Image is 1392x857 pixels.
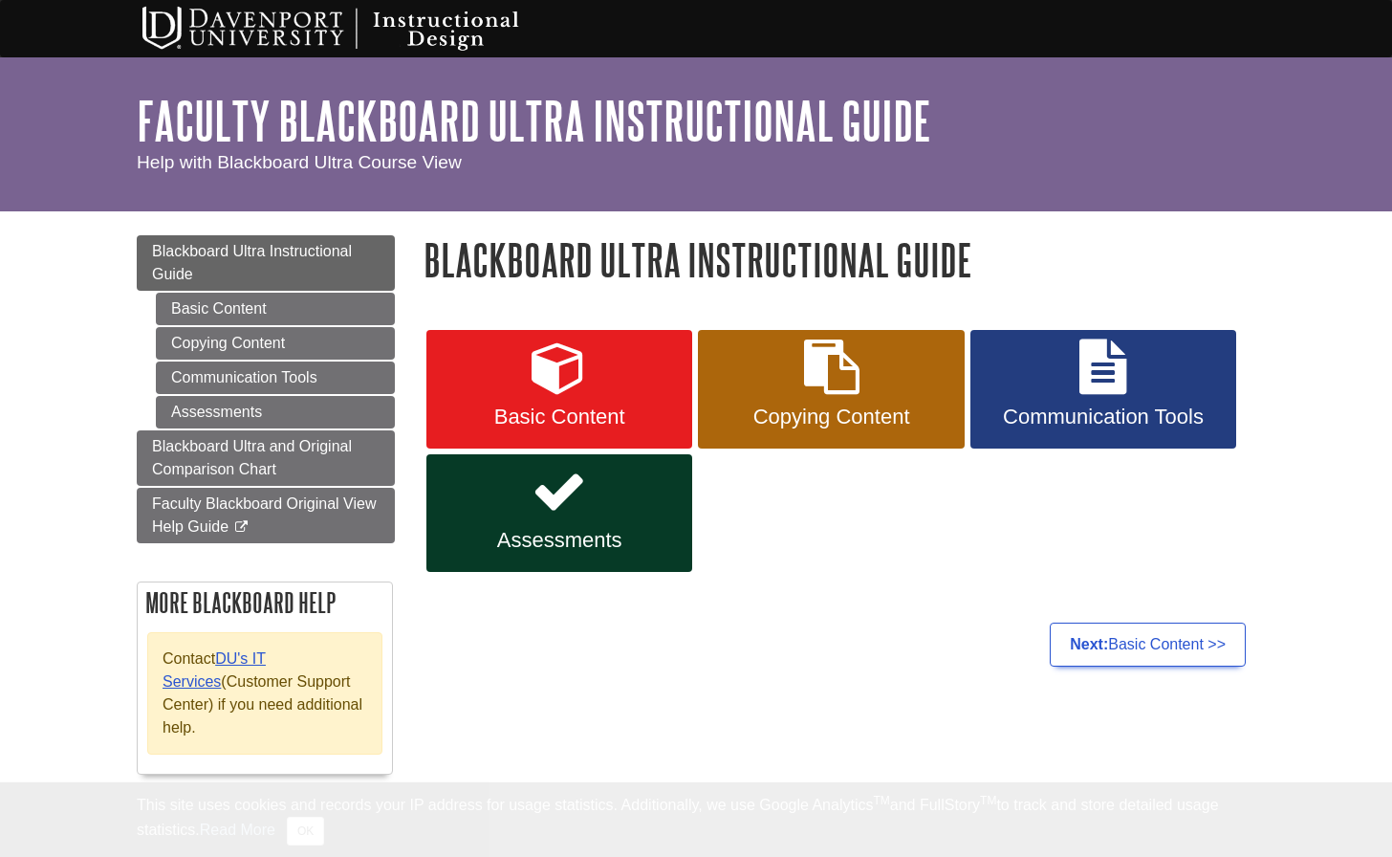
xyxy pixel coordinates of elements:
a: Blackboard Ultra Instructional Guide [137,235,395,291]
img: Davenport University Instructional Design [127,5,586,53]
a: Assessments [426,454,692,573]
i: This link opens in a new window [233,521,250,534]
span: Basic Content [441,405,678,429]
a: Basic Content [426,330,692,449]
sup: TM [873,794,889,807]
button: Close [287,817,324,846]
a: Basic Content [156,293,395,325]
a: Copying Content [698,330,964,449]
span: Copying Content [712,405,949,429]
h1: Blackboard Ultra Instructional Guide [424,235,1255,284]
a: Assessments [156,396,395,428]
a: DU's IT Services [163,650,266,690]
a: Communication Tools [156,362,395,394]
a: Faculty Blackboard Original View Help Guide [137,488,395,543]
div: Contact (Customer Support Center) if you need additional help. [147,632,382,755]
a: Faculty Blackboard Ultra Instructional Guide [137,91,931,150]
a: Communication Tools [970,330,1236,449]
strong: Next: [1070,636,1108,652]
span: Help with Blackboard Ultra Course View [137,152,462,172]
span: Blackboard Ultra and Original Comparison Chart [152,438,352,477]
a: Blackboard Ultra and Original Comparison Chart [137,430,395,486]
h2: More Blackboard Help [138,582,392,623]
a: Read More [200,822,275,838]
sup: TM [980,794,996,807]
span: Communication Tools [985,405,1222,429]
a: Copying Content [156,327,395,360]
div: This site uses cookies and records your IP address for usage statistics. Additionally, we use Goo... [137,794,1255,846]
span: Assessments [441,528,678,553]
div: Guide Page Menu [137,235,395,794]
a: Next:Basic Content >> [1050,623,1246,667]
span: Blackboard Ultra Instructional Guide [152,243,352,282]
span: Faculty Blackboard Original View Help Guide [152,495,376,535]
